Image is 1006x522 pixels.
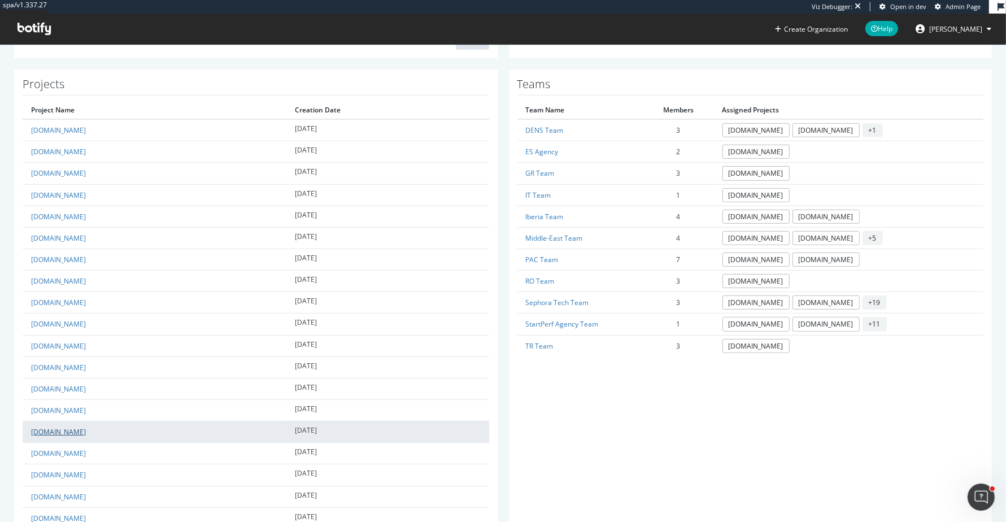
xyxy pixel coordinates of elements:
td: [DATE] [287,486,489,507]
span: Open in dev [890,2,926,11]
th: Team Name [517,101,643,119]
a: [DOMAIN_NAME] [31,147,86,156]
td: 3 [643,292,714,314]
div: Viz Debugger: [812,2,852,11]
td: [DATE] [287,163,489,184]
a: PAC Team [526,255,559,264]
td: [DATE] [287,292,489,314]
a: IT Team [526,190,551,200]
a: RO Team [526,276,555,286]
th: Creation Date [287,101,489,119]
td: [DATE] [287,119,489,141]
td: [DATE] [287,227,489,249]
td: [DATE] [287,335,489,356]
a: TR Team [526,341,554,351]
a: [DOMAIN_NAME] [31,168,86,178]
span: dalton [929,24,982,34]
td: 3 [643,271,714,292]
a: [DOMAIN_NAME] [31,298,86,307]
span: Help [865,21,898,36]
h1: Teams [517,78,984,95]
th: Project Name [23,101,287,119]
a: StartPerf Agency Team [526,319,599,329]
a: [DOMAIN_NAME] [792,123,860,137]
a: [DOMAIN_NAME] [722,210,790,224]
td: [DATE] [287,271,489,292]
a: DENS Team [526,125,564,135]
a: [DOMAIN_NAME] [792,231,860,245]
td: [DATE] [287,399,489,421]
a: [DOMAIN_NAME] [722,339,790,353]
td: 1 [643,314,714,335]
a: [DOMAIN_NAME] [792,295,860,310]
button: [PERSON_NAME] [907,20,1000,38]
a: [DOMAIN_NAME] [31,363,86,372]
a: GR Team [526,168,555,178]
a: Iberia Team [526,212,564,221]
td: [DATE] [287,249,489,270]
iframe: Intercom live chat [968,484,995,511]
td: 1 [643,184,714,206]
a: [DOMAIN_NAME] [722,317,790,331]
a: [DOMAIN_NAME] [31,427,86,437]
td: 3 [643,119,714,141]
a: [DOMAIN_NAME] [722,274,790,288]
a: Open in dev [879,2,926,11]
a: ES Agency [526,147,559,156]
td: 3 [643,163,714,184]
a: [DOMAIN_NAME] [792,210,860,224]
td: 2 [643,141,714,163]
span: + 19 [863,295,887,310]
td: [DATE] [287,378,489,399]
a: [DOMAIN_NAME] [31,319,86,329]
a: [DOMAIN_NAME] [31,276,86,286]
td: [DATE] [287,184,489,206]
span: Admin Page [946,2,981,11]
a: Middle-East Team [526,233,583,243]
a: [DOMAIN_NAME] [31,492,86,502]
th: Members [643,101,714,119]
a: [DOMAIN_NAME] [722,145,790,159]
td: 4 [643,206,714,227]
a: [DOMAIN_NAME] [31,125,86,135]
td: [DATE] [287,206,489,227]
a: [DOMAIN_NAME] [31,190,86,200]
th: Assigned Projects [714,101,983,119]
a: [DOMAIN_NAME] [722,166,790,180]
td: 7 [643,249,714,270]
a: Sephora Tech Team [526,298,589,307]
span: + 5 [863,231,883,245]
a: [DOMAIN_NAME] [31,341,86,351]
a: [DOMAIN_NAME] [31,255,86,264]
span: + 11 [863,317,887,331]
a: [DOMAIN_NAME] [722,253,790,267]
td: 4 [643,227,714,249]
td: [DATE] [287,356,489,378]
span: + 1 [863,123,883,137]
a: [DOMAIN_NAME] [722,188,790,202]
a: [DOMAIN_NAME] [722,295,790,310]
a: [DOMAIN_NAME] [31,212,86,221]
a: [DOMAIN_NAME] [31,449,86,458]
a: Admin Page [935,2,981,11]
td: [DATE] [287,443,489,464]
a: [DOMAIN_NAME] [31,470,86,480]
a: [DOMAIN_NAME] [722,123,790,137]
td: [DATE] [287,464,489,486]
a: [DOMAIN_NAME] [792,253,860,267]
a: [DOMAIN_NAME] [31,384,86,394]
td: [DATE] [287,421,489,443]
a: [DOMAIN_NAME] [722,231,790,245]
a: [DOMAIN_NAME] [792,317,860,331]
td: [DATE] [287,314,489,335]
td: [DATE] [287,141,489,163]
button: Create Organization [774,24,848,34]
a: [DOMAIN_NAME] [31,233,86,243]
a: [DOMAIN_NAME] [31,406,86,415]
td: 3 [643,335,714,356]
h1: Projects [23,78,489,95]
